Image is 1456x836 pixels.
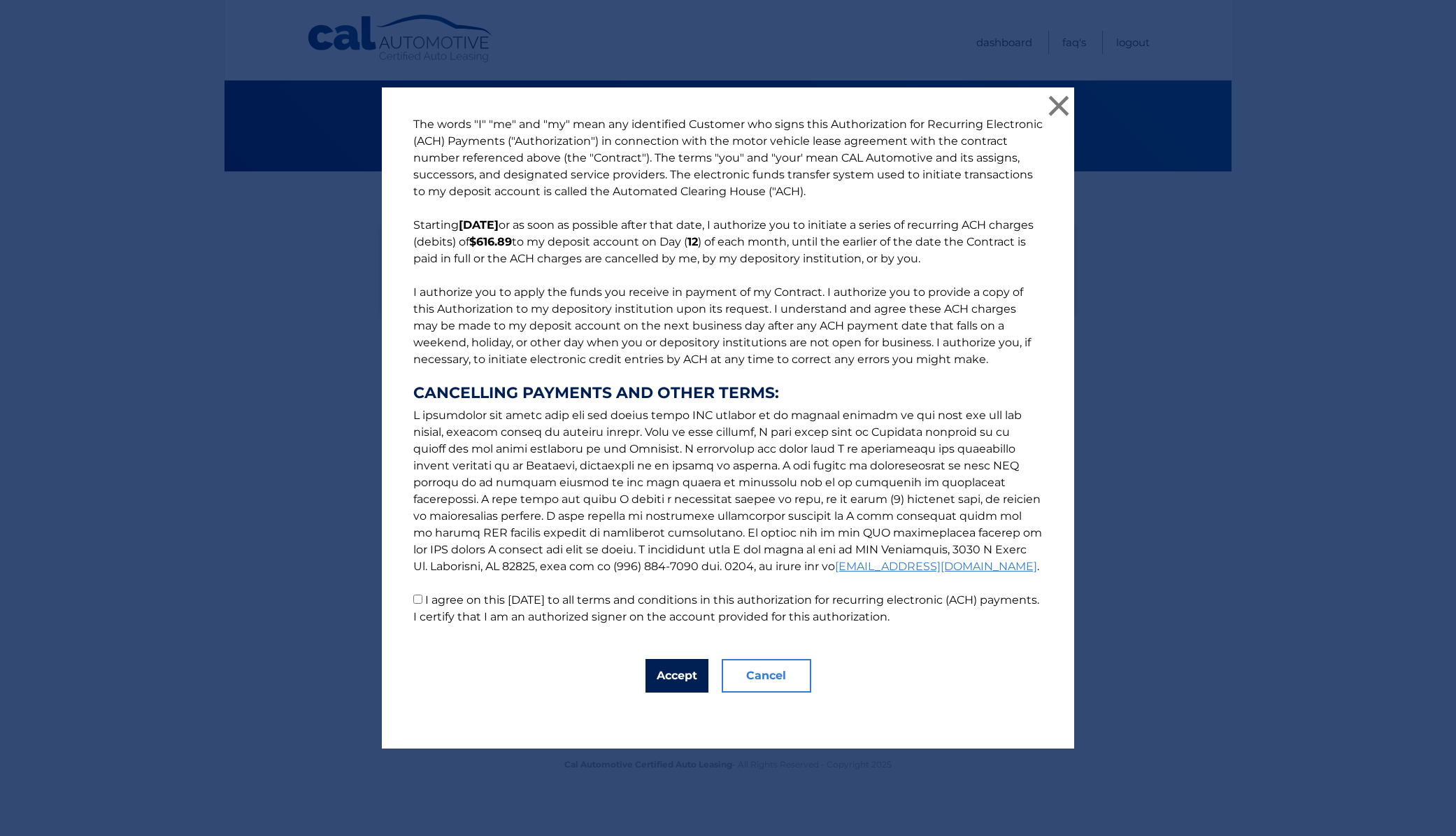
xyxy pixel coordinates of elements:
[835,560,1037,573] a: [EMAIL_ADDRESS][DOMAIN_NAME]
[645,659,708,693] button: Accept
[469,235,512,248] b: $616.89
[413,385,1043,402] strong: CANCELLING PAYMENTS AND OTHER TERMS:
[459,218,499,232] b: [DATE]
[399,116,1057,625] p: The words "I" "me" and "my" mean any identified Customer who signs this Authorization for Recurri...
[413,593,1039,623] label: I agree on this [DATE] to all terms and conditions in this authorization for recurring electronic...
[1045,92,1073,120] button: ×
[722,659,811,693] button: Cancel
[687,235,698,248] b: 12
